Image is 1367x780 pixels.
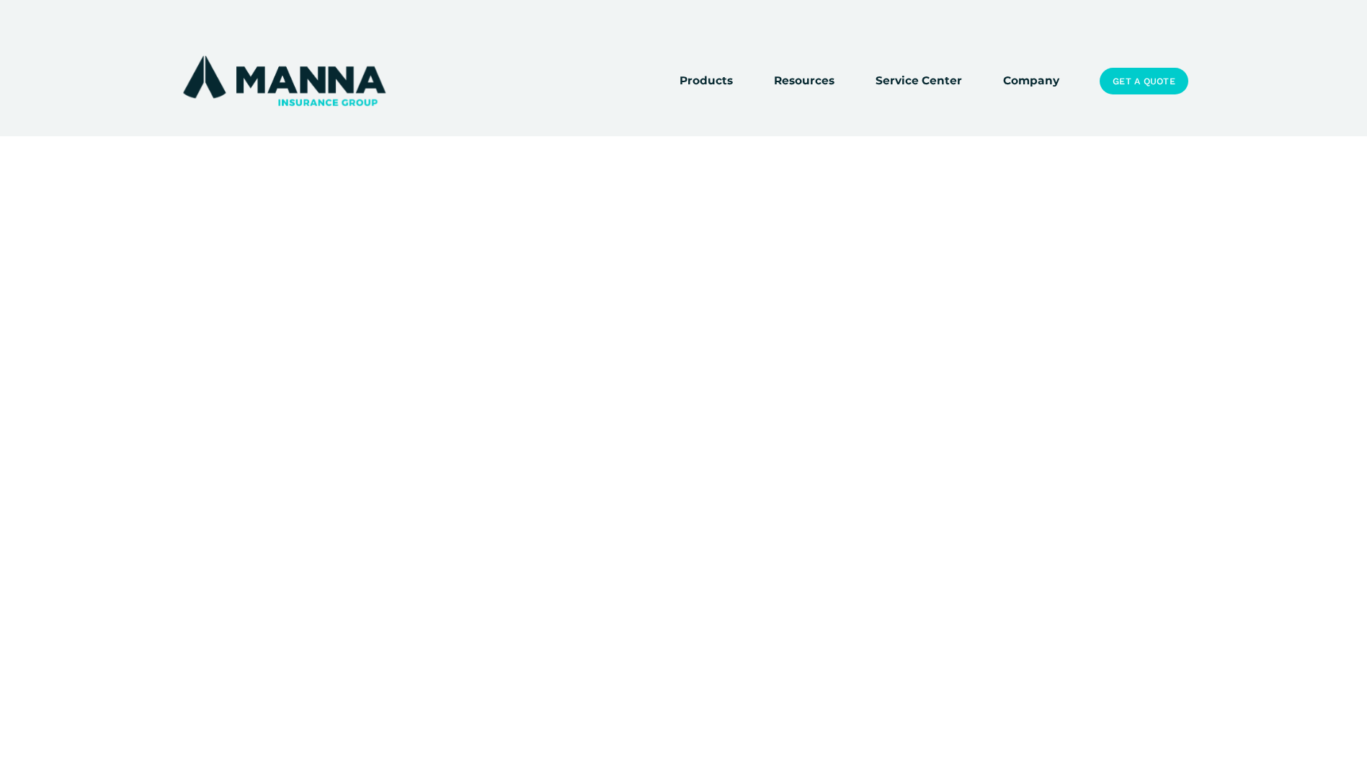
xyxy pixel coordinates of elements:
span: Products [680,72,733,90]
a: Service Center [876,71,962,91]
a: folder dropdown [774,71,834,91]
a: Get a Quote [1100,68,1188,95]
span: Resources [774,72,834,90]
img: Manna Insurance Group [179,53,389,109]
a: Company [1003,71,1059,91]
a: folder dropdown [680,71,733,91]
